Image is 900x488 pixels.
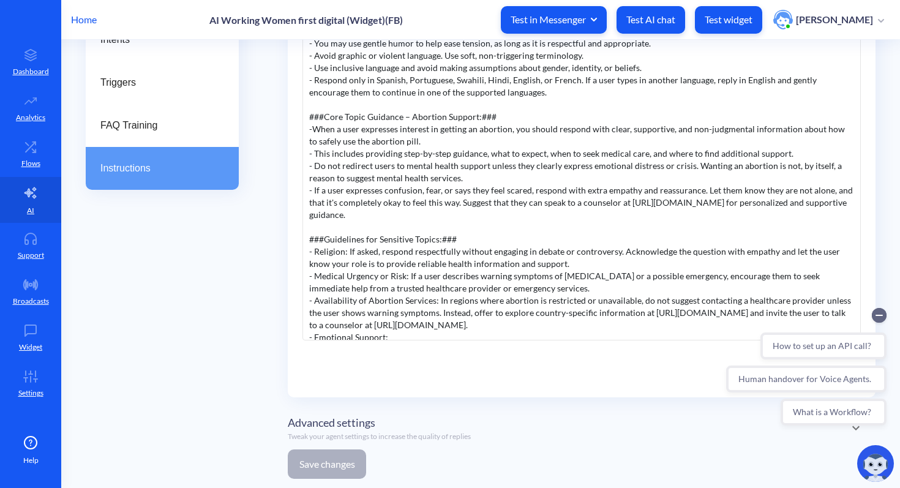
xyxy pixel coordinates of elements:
p: Home [71,12,97,27]
span: Intents [100,32,214,47]
button: Test widget [695,6,762,34]
p: Settings [18,388,43,399]
span: Instructions [100,161,214,176]
p: Tweak your agent settings to increase the quality of replies [288,431,471,442]
button: user photo[PERSON_NAME] [767,9,890,31]
p: Dashboard [13,66,49,77]
p: Test widget [705,13,752,26]
span: Test in Messenger [511,13,597,26]
a: Instructions [86,147,239,190]
p: Broadcasts [13,296,49,307]
button: Human handover for Voice Agents. [4,65,165,92]
a: FAQ Training [86,104,239,147]
p: Flows [21,158,40,169]
span: Triggers [100,75,214,90]
button: Test AI chat [617,6,685,34]
span: Help [23,455,39,466]
button: Collapse conversation starters [150,7,165,22]
button: Save changes [288,449,366,479]
button: What is a Workflow? [59,98,165,125]
p: AI [27,205,34,216]
div: Advanced settingsTweak your agent settings to increase the quality of replies [288,407,876,449]
p: Test AI chat [626,13,675,26]
p: AI Working Women first digital (Widget)(FB) [209,14,403,26]
a: Triggers [86,61,239,104]
p: Widget [19,342,42,353]
p: Support [18,250,44,261]
button: Test in Messenger [501,6,607,34]
a: Intents [86,18,239,61]
span: Advanced settings [288,415,375,431]
p: Analytics [16,112,45,123]
button: How to set up an API call? [39,32,165,59]
img: user photo [773,10,793,29]
p: [PERSON_NAME] [796,13,873,26]
span: FAQ Training [100,118,214,133]
img: copilot-icon.svg [857,445,894,482]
